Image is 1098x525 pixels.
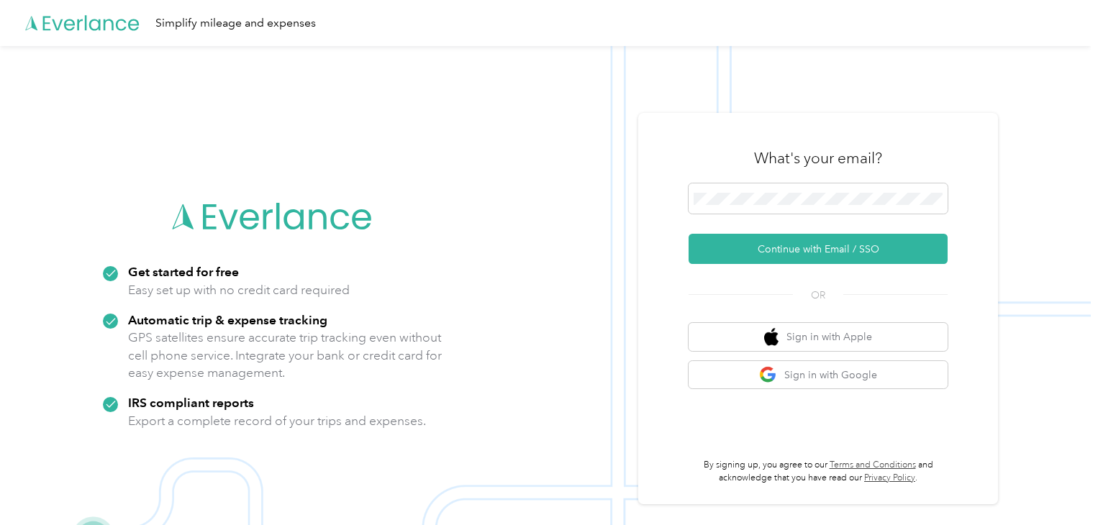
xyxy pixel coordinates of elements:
[759,366,777,384] img: google logo
[689,234,948,264] button: Continue with Email / SSO
[689,361,948,389] button: google logoSign in with Google
[128,264,239,279] strong: Get started for free
[754,148,882,168] h3: What's your email?
[830,460,916,470] a: Terms and Conditions
[864,472,915,483] a: Privacy Policy
[689,323,948,351] button: apple logoSign in with Apple
[689,459,948,484] p: By signing up, you agree to our and acknowledge that you have read our .
[128,281,350,299] p: Easy set up with no credit card required
[793,288,843,303] span: OR
[128,395,254,410] strong: IRS compliant reports
[128,412,426,430] p: Export a complete record of your trips and expenses.
[764,328,779,346] img: apple logo
[155,14,316,32] div: Simplify mileage and expenses
[128,329,443,382] p: GPS satellites ensure accurate trip tracking even without cell phone service. Integrate your bank...
[128,312,327,327] strong: Automatic trip & expense tracking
